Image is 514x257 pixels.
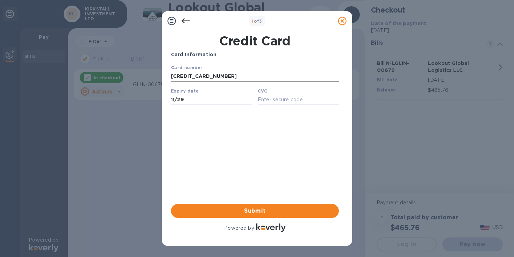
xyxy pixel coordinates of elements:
p: Powered by [224,225,254,232]
iframe: Your browser does not support iframes [171,64,339,105]
b: Card Information [171,52,216,57]
span: Submit [177,207,333,215]
span: 1 [252,19,254,24]
b: of 3 [252,19,262,24]
button: Submit [171,204,339,218]
img: Logo [256,223,286,232]
h1: Credit Card [168,34,342,48]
